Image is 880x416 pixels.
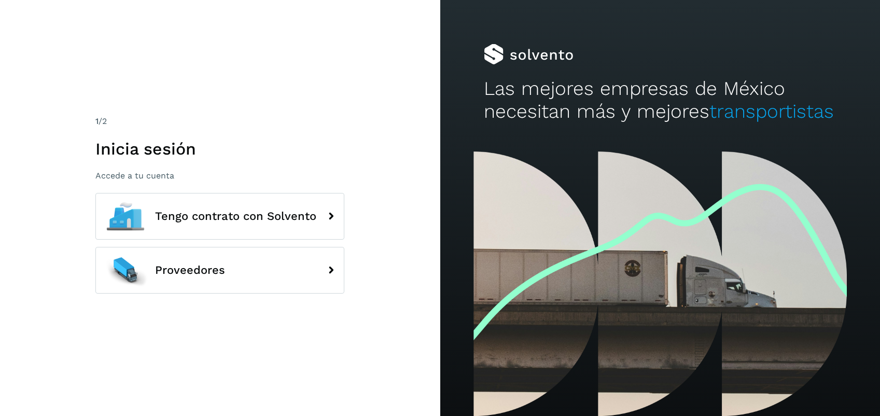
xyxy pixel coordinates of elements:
span: 1 [95,116,99,126]
button: Proveedores [95,247,344,294]
span: Proveedores [155,264,225,276]
div: /2 [95,115,344,128]
button: Tengo contrato con Solvento [95,193,344,240]
span: Tengo contrato con Solvento [155,210,316,223]
h2: Las mejores empresas de México necesitan más y mejores [484,77,836,123]
p: Accede a tu cuenta [95,171,344,181]
h1: Inicia sesión [95,139,344,159]
span: transportistas [709,100,834,122]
